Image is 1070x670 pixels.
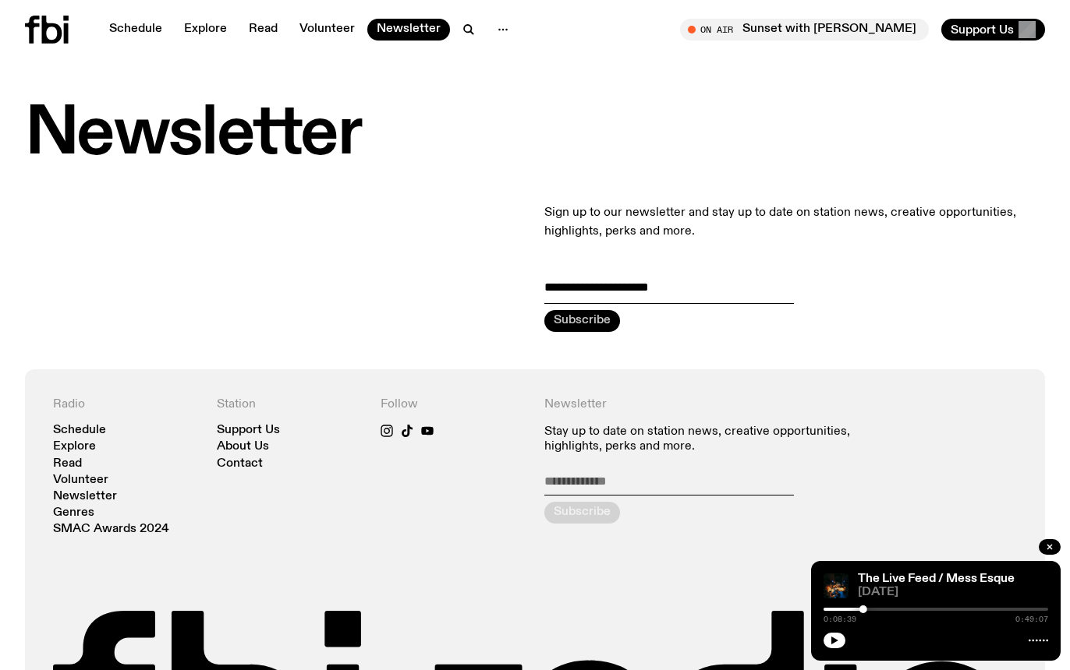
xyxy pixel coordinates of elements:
a: Schedule [100,19,172,41]
button: Subscribe [544,502,620,524]
button: Subscribe [544,310,620,332]
h4: Station [217,397,362,412]
a: Read [239,19,287,41]
a: Explore [175,19,236,41]
a: Volunteer [290,19,364,41]
a: The Live Feed / Mess Esque [858,573,1015,585]
a: Volunteer [53,474,108,486]
a: Genres [53,507,94,519]
button: On AirSunset with [PERSON_NAME] [680,19,929,41]
span: 0:08:39 [824,615,856,623]
a: Explore [53,441,96,453]
p: Sign up to our newsletter and stay up to date on station news, creative opportunities, highlights... [544,203,1045,241]
span: Support Us [951,23,1014,37]
a: Read [53,458,82,470]
h4: Radio [53,397,198,412]
a: Newsletter [53,491,117,503]
h1: Newsletter [25,103,1045,166]
a: Contact [217,458,263,470]
a: About Us [217,441,269,453]
a: Schedule [53,425,106,436]
h4: Follow [381,397,526,412]
button: Support Us [941,19,1045,41]
p: Stay up to date on station news, creative opportunities, highlights, perks and more. [544,425,853,454]
span: [DATE] [858,587,1048,598]
a: Support Us [217,425,280,436]
a: SMAC Awards 2024 [53,524,169,535]
span: 0:49:07 [1015,615,1048,623]
a: Newsletter [367,19,450,41]
h4: Newsletter [544,397,853,412]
